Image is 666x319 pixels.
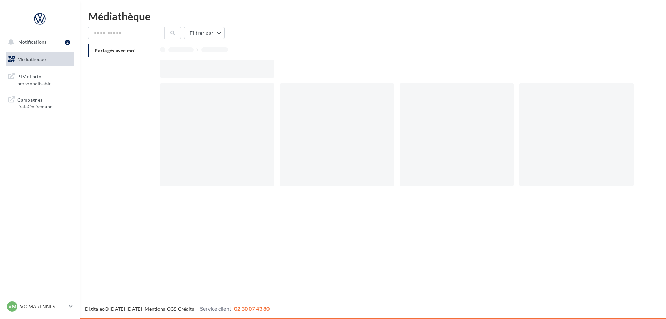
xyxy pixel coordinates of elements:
[4,69,76,90] a: PLV et print personnalisable
[8,303,16,310] span: VM
[17,56,46,62] span: Médiathèque
[167,306,176,312] a: CGS
[95,48,136,53] span: Partagés avec moi
[17,72,71,87] span: PLV et print personnalisable
[6,300,74,313] a: VM VO MARENNES
[85,306,105,312] a: Digitaleo
[85,306,270,312] span: © [DATE]-[DATE] - - -
[20,303,66,310] p: VO MARENNES
[88,11,658,22] div: Médiathèque
[145,306,165,312] a: Mentions
[178,306,194,312] a: Crédits
[234,305,270,312] span: 02 30 07 43 80
[65,40,70,45] div: 2
[184,27,225,39] button: Filtrer par
[4,92,76,113] a: Campagnes DataOnDemand
[200,305,231,312] span: Service client
[17,95,71,110] span: Campagnes DataOnDemand
[4,52,76,67] a: Médiathèque
[4,35,73,49] button: Notifications 2
[18,39,46,45] span: Notifications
